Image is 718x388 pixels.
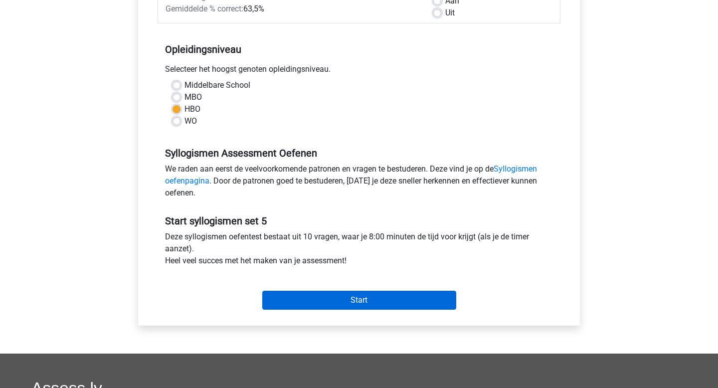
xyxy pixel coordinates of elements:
label: MBO [184,91,202,103]
span: Gemiddelde % correct: [166,4,243,13]
h5: Syllogismen Assessment Oefenen [165,147,553,159]
div: 63,5% [158,3,426,15]
h5: Start syllogismen set 5 [165,215,553,227]
label: Uit [445,7,455,19]
div: We raden aan eerst de veelvoorkomende patronen en vragen te bestuderen. Deze vind je op de . Door... [158,163,560,203]
label: HBO [184,103,200,115]
div: Deze syllogismen oefentest bestaat uit 10 vragen, waar je 8:00 minuten de tijd voor krijgt (als j... [158,231,560,271]
h5: Opleidingsniveau [165,39,553,59]
div: Selecteer het hoogst genoten opleidingsniveau. [158,63,560,79]
label: Middelbare School [184,79,250,91]
input: Start [262,291,456,310]
label: WO [184,115,197,127]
